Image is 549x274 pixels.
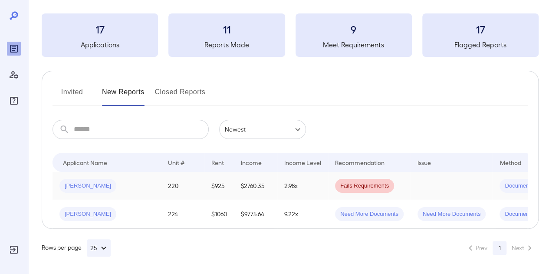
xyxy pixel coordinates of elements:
[211,157,225,168] div: Rent
[234,200,277,228] td: $9775.64
[53,85,92,106] button: Invited
[204,172,234,200] td: $925
[335,182,394,190] span: Fails Requirements
[161,200,204,228] td: 224
[168,157,184,168] div: Unit #
[168,22,285,36] h3: 11
[296,22,412,36] h3: 9
[87,239,111,257] button: 25
[42,239,111,257] div: Rows per page
[7,94,21,108] div: FAQ
[418,210,486,218] span: Need More Documents
[234,172,277,200] td: $2760.35
[296,40,412,50] h5: Meet Requirements
[335,210,404,218] span: Need More Documents
[284,157,321,168] div: Income Level
[418,157,431,168] div: Issue
[42,40,158,50] h5: Applications
[204,200,234,228] td: $1060
[277,172,328,200] td: 2.98x
[7,243,21,257] div: Log Out
[59,210,116,218] span: [PERSON_NAME]
[42,13,539,57] summary: 17Applications11Reports Made9Meet Requirements17Flagged Reports
[63,157,107,168] div: Applicant Name
[102,85,145,106] button: New Reports
[168,40,285,50] h5: Reports Made
[277,200,328,228] td: 9.22x
[493,241,506,255] button: page 1
[7,68,21,82] div: Manage Users
[59,182,116,190] span: [PERSON_NAME]
[42,22,158,36] h3: 17
[7,42,21,56] div: Reports
[461,241,539,255] nav: pagination navigation
[219,120,306,139] div: Newest
[155,85,206,106] button: Closed Reports
[422,40,539,50] h5: Flagged Reports
[335,157,385,168] div: Recommendation
[500,157,521,168] div: Method
[422,22,539,36] h3: 17
[161,172,204,200] td: 220
[241,157,262,168] div: Income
